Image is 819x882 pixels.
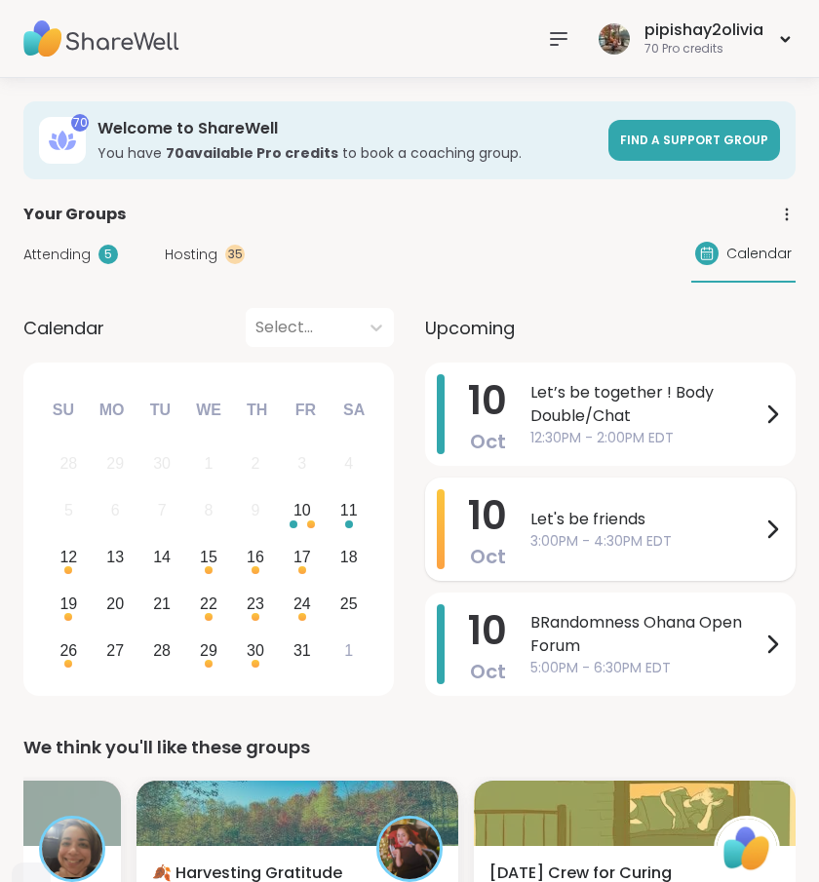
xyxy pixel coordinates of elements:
[379,819,440,879] img: Jasmine95
[106,450,124,477] div: 29
[530,611,760,658] span: BRandomness Ohana Open Forum
[717,819,777,879] img: ShareWell
[153,450,171,477] div: 30
[225,245,245,264] div: 35
[42,389,85,432] div: Su
[59,591,77,617] div: 19
[95,583,136,625] div: Choose Monday, October 20th, 2025
[468,603,507,658] span: 10
[620,132,768,148] span: Find a support group
[106,637,124,664] div: 27
[281,537,323,579] div: Choose Friday, October 17th, 2025
[95,537,136,579] div: Choose Monday, October 13th, 2025
[247,637,264,664] div: 30
[188,490,230,532] div: Not available Wednesday, October 8th, 2025
[340,591,358,617] div: 25
[425,315,515,341] span: Upcoming
[141,537,183,579] div: Choose Tuesday, October 14th, 2025
[59,544,77,570] div: 12
[48,583,90,625] div: Choose Sunday, October 19th, 2025
[106,544,124,570] div: 13
[106,591,124,617] div: 20
[153,637,171,664] div: 28
[235,443,277,485] div: Not available Thursday, October 2nd, 2025
[530,658,760,678] span: 5:00PM - 6:30PM EDT
[236,389,279,432] div: Th
[281,490,323,532] div: Choose Friday, October 10th, 2025
[95,630,136,671] div: Choose Monday, October 27th, 2025
[23,734,796,761] div: We think you'll like these groups
[644,41,763,58] div: 70 Pro credits
[141,630,183,671] div: Choose Tuesday, October 28th, 2025
[141,583,183,625] div: Choose Tuesday, October 21st, 2025
[344,637,353,664] div: 1
[64,497,73,523] div: 5
[470,658,506,685] span: Oct
[247,591,264,617] div: 23
[340,544,358,570] div: 18
[158,497,167,523] div: 7
[90,389,133,432] div: Mo
[188,583,230,625] div: Choose Wednesday, October 22nd, 2025
[293,637,311,664] div: 31
[153,591,171,617] div: 21
[530,508,760,531] span: Let's be friends
[95,490,136,532] div: Not available Monday, October 6th, 2025
[251,497,259,523] div: 9
[297,450,306,477] div: 3
[166,143,338,163] b: 70 available Pro credit s
[48,490,90,532] div: Not available Sunday, October 5th, 2025
[281,630,323,671] div: Choose Friday, October 31st, 2025
[530,381,760,428] span: Let’s be together ! Body Double/Chat
[187,389,230,432] div: We
[332,389,375,432] div: Sa
[48,630,90,671] div: Choose Sunday, October 26th, 2025
[328,490,370,532] div: Choose Saturday, October 11th, 2025
[247,544,264,570] div: 16
[153,544,171,570] div: 14
[59,637,77,664] div: 26
[138,389,181,432] div: Tu
[188,443,230,485] div: Not available Wednesday, October 1st, 2025
[71,114,89,132] div: 70
[281,583,323,625] div: Choose Friday, October 24th, 2025
[97,143,597,163] h3: You have to book a coaching group.
[165,245,217,265] span: Hosting
[599,23,630,55] img: pipishay2olivia
[470,428,506,455] span: Oct
[726,244,792,264] span: Calendar
[42,819,102,879] img: Monica2025
[468,373,507,428] span: 10
[328,583,370,625] div: Choose Saturday, October 25th, 2025
[23,315,104,341] span: Calendar
[111,497,120,523] div: 6
[200,544,217,570] div: 15
[284,389,327,432] div: Fr
[59,450,77,477] div: 28
[200,637,217,664] div: 29
[281,443,323,485] div: Not available Friday, October 3rd, 2025
[530,531,760,552] span: 3:00PM - 4:30PM EDT
[468,488,507,543] span: 10
[344,450,353,477] div: 4
[95,443,136,485] div: Not available Monday, September 29th, 2025
[235,583,277,625] div: Choose Thursday, October 23rd, 2025
[293,497,311,523] div: 10
[340,497,358,523] div: 11
[188,630,230,671] div: Choose Wednesday, October 29th, 2025
[235,490,277,532] div: Not available Thursday, October 9th, 2025
[23,203,126,226] span: Your Groups
[45,441,371,673] div: month 2025-10
[235,630,277,671] div: Choose Thursday, October 30th, 2025
[328,537,370,579] div: Choose Saturday, October 18th, 2025
[48,537,90,579] div: Choose Sunday, October 12th, 2025
[98,245,118,264] div: 5
[141,443,183,485] div: Not available Tuesday, September 30th, 2025
[251,450,259,477] div: 2
[328,630,370,671] div: Choose Saturday, November 1st, 2025
[200,591,217,617] div: 22
[328,443,370,485] div: Not available Saturday, October 4th, 2025
[188,537,230,579] div: Choose Wednesday, October 15th, 2025
[205,450,214,477] div: 1
[23,245,91,265] span: Attending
